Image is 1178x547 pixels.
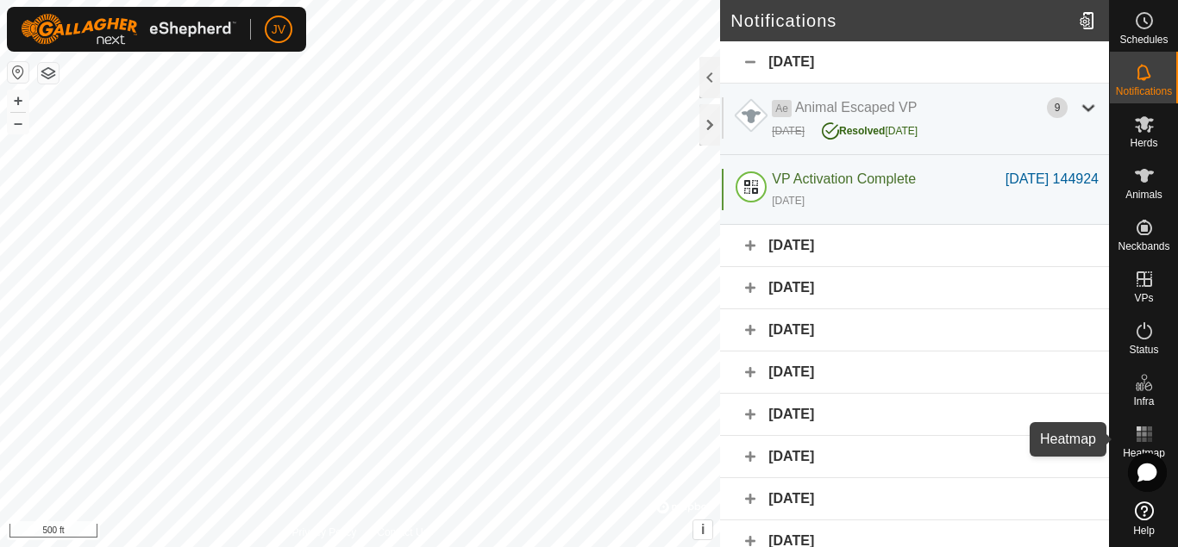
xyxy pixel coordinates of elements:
[1047,97,1068,118] div: 9
[1129,345,1158,355] span: Status
[772,123,805,139] div: [DATE]
[1125,190,1162,200] span: Animals
[839,125,885,137] span: Resolved
[822,118,918,139] div: [DATE]
[1123,448,1165,458] span: Heatmap
[8,113,28,134] button: –
[1118,241,1169,252] span: Neckbands
[693,520,712,539] button: i
[720,225,1109,267] div: [DATE]
[8,90,28,111] button: +
[1006,169,1099,190] div: [DATE] 144924
[795,100,917,115] span: Animal Escaped VP
[720,267,1109,309] div: [DATE]
[772,193,805,208] div: [DATE]
[1110,494,1178,543] a: Help
[1133,525,1155,536] span: Help
[1116,86,1172,96] span: Notifications
[1119,34,1168,45] span: Schedules
[8,62,28,83] button: Reset Map
[720,436,1109,478] div: [DATE]
[1130,138,1157,148] span: Herds
[38,63,59,84] button: Map Layers
[720,394,1109,436] div: [DATE]
[772,171,916,186] span: VP Activation Complete
[772,100,792,117] span: Ae
[720,41,1109,84] div: [DATE]
[720,309,1109,351] div: [DATE]
[730,10,1072,31] h2: Notifications
[720,351,1109,394] div: [DATE]
[272,21,285,39] span: JV
[1133,396,1154,407] span: Infra
[720,478,1109,520] div: [DATE]
[377,525,428,540] a: Contact Us
[21,14,236,45] img: Gallagher Logo
[1134,293,1153,303] span: VPs
[292,525,357,540] a: Privacy Policy
[701,522,705,537] span: i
